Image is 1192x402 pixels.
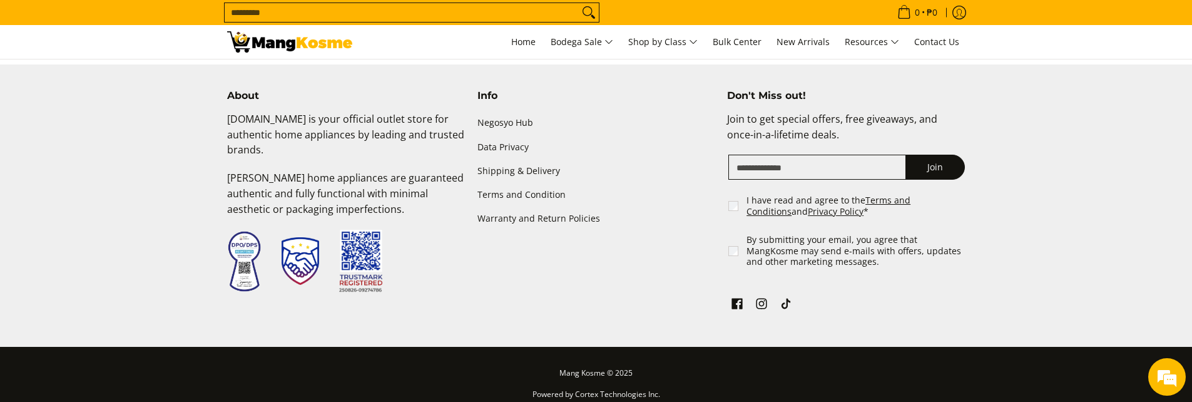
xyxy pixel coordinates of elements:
[728,295,746,316] a: See Mang Kosme on Facebook
[282,237,319,285] img: Trustmark Seal
[706,25,768,59] a: Bulk Center
[746,234,966,267] label: By submitting your email, you agree that MangKosme may send e-mails with offers, updates and othe...
[339,230,383,293] img: Trustmark QR
[808,205,863,217] a: Privacy Policy
[365,25,965,59] nav: Main Menu
[579,3,599,22] button: Search
[477,111,715,135] a: Negosyo Hub
[505,25,542,59] a: Home
[227,366,965,388] p: Mang Kosme © 2025
[727,90,965,102] h4: Don't Miss out!
[908,25,965,59] a: Contact Us
[65,70,210,86] div: Chat with us now
[551,34,613,50] span: Bodega Sale
[905,155,965,180] button: Join
[227,111,465,170] p: [DOMAIN_NAME] is your official outlet store for authentic home appliances by leading and trusted ...
[622,25,704,59] a: Shop by Class
[477,90,715,102] h4: Info
[227,90,465,102] h4: About
[227,170,465,229] p: [PERSON_NAME] home appliances are guaranteed authentic and fully functional with minimal aestheti...
[227,31,352,53] img: Condura 5.1 Cu. Ft. Manual Chest Freezer Pro Inverter Ref l Mang Kosme
[753,295,770,316] a: See Mang Kosme on Instagram
[477,159,715,183] a: Shipping & Delivery
[544,25,619,59] a: Bodega Sale
[838,25,905,59] a: Resources
[477,183,715,207] a: Terms and Condition
[73,121,173,247] span: We're online!
[746,194,910,217] a: Terms and Conditions
[777,36,830,48] span: New Arrivals
[913,8,922,17] span: 0
[894,6,941,19] span: •
[477,135,715,159] a: Data Privacy
[511,36,536,48] span: Home
[925,8,939,17] span: ₱0
[746,195,966,217] label: I have read and agree to the and *
[845,34,899,50] span: Resources
[914,36,959,48] span: Contact Us
[6,269,238,312] textarea: Type your message and hit 'Enter'
[727,111,965,155] p: Join to get special offers, free giveaways, and once-in-a-lifetime deals.
[227,230,262,292] img: Data Privacy Seal
[770,25,836,59] a: New Arrivals
[777,295,795,316] a: See Mang Kosme on TikTok
[628,34,698,50] span: Shop by Class
[713,36,762,48] span: Bulk Center
[477,207,715,230] a: Warranty and Return Policies
[205,6,235,36] div: Minimize live chat window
